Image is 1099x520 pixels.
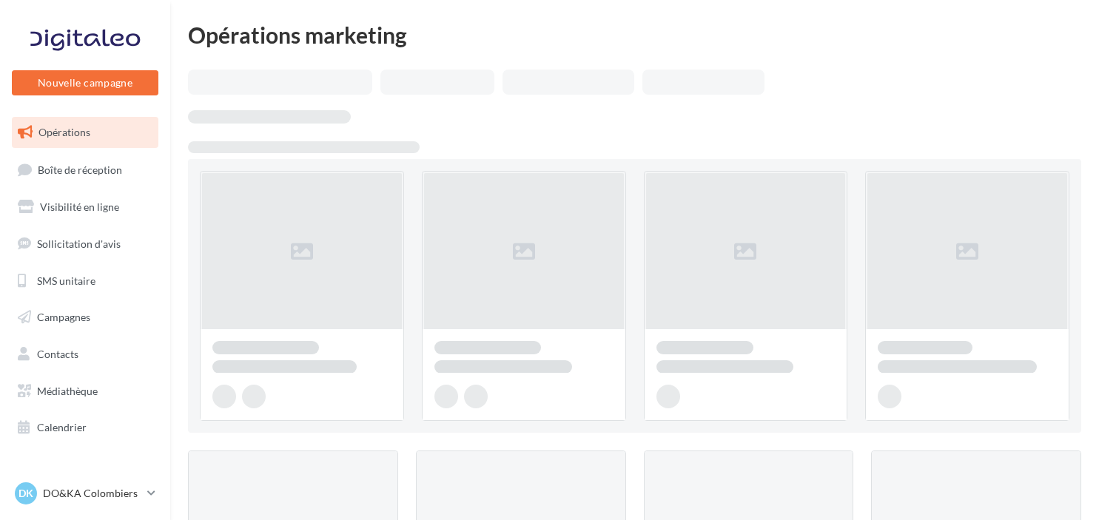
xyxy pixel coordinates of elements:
span: Médiathèque [37,385,98,397]
span: Boîte de réception [38,163,122,175]
span: Visibilité en ligne [40,200,119,213]
a: Sollicitation d'avis [9,229,161,260]
a: Calendrier [9,412,161,443]
a: Boîte de réception [9,154,161,186]
div: Opérations marketing [188,24,1081,46]
span: SMS unitaire [37,274,95,286]
span: Sollicitation d'avis [37,237,121,250]
a: DK DO&KA Colombiers [12,479,158,507]
a: Visibilité en ligne [9,192,161,223]
span: Opérations [38,126,90,138]
a: SMS unitaire [9,266,161,297]
span: Contacts [37,348,78,360]
span: Calendrier [37,421,87,433]
button: Nouvelle campagne [12,70,158,95]
span: Campagnes [37,311,90,323]
a: Médiathèque [9,376,161,407]
span: DK [19,486,33,501]
a: Campagnes [9,302,161,333]
a: Opérations [9,117,161,148]
p: DO&KA Colombiers [43,486,141,501]
a: Contacts [9,339,161,370]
